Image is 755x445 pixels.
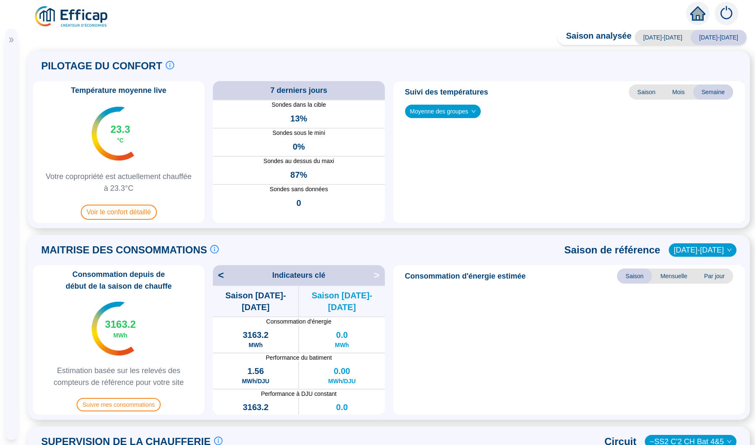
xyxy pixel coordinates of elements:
span: [DATE]-[DATE] [691,30,747,45]
span: Performance à DJU constant [213,390,384,398]
span: down [471,109,476,114]
span: Consommation depuis de début de la saison de chauffe [36,269,201,292]
img: efficap energie logo [34,5,110,29]
span: MWh [335,413,349,421]
span: 0.00 [334,365,350,377]
span: 0% [293,141,305,153]
span: Consommation d'énergie [213,317,384,326]
span: MAITRISE DES CONSOMMATIONS [41,243,207,257]
span: 13% [290,113,307,124]
img: indicateur températures [92,302,134,355]
span: °C [117,136,124,145]
span: Moyenne des groupes [410,105,476,118]
span: Suivre mes consommations [77,398,161,411]
span: info-circle [214,437,223,445]
span: 2023-2024 [674,244,731,256]
span: Saison [DATE]-[DATE] [213,290,298,313]
span: 3163.2 [105,318,135,331]
span: Sondes au dessus du maxi [213,157,384,166]
span: 0.0 [336,401,348,413]
span: Saison [DATE]-[DATE] [299,290,384,313]
span: Sondes dans la cible [213,100,384,109]
span: Indicateurs clé [272,269,325,281]
span: Par jour [696,269,733,284]
span: < [213,269,224,282]
span: Consommation d'énergie estimée [405,270,526,282]
span: info-circle [166,61,174,69]
span: > [374,269,384,282]
span: Mois [664,84,693,100]
span: Saison [629,84,664,100]
span: down [727,248,732,253]
span: 0.0 [336,329,348,341]
span: 0 [297,197,301,209]
span: MWh/DJU [242,377,269,385]
span: down [727,439,732,444]
span: 3163.2 [243,401,268,413]
span: MWh [113,331,127,340]
span: Saison [617,269,652,284]
span: Température moyenne live [66,84,172,96]
span: Sondes sous le mini [213,129,384,137]
span: Voir le confort détaillé [81,205,157,220]
span: MWh [249,413,262,421]
span: Semaine [693,84,733,100]
span: double-right [8,37,14,43]
span: Sondes sans données [213,185,384,194]
span: MWh [335,341,349,349]
span: 3163.2 [243,329,268,341]
span: home [690,6,705,21]
span: MWh/DJU [328,377,355,385]
span: Votre copropriété est actuellement chauffée à 23.3°C [36,171,201,194]
img: alerts [715,2,738,25]
span: 87% [290,169,307,181]
span: Performance du batiment [213,353,384,362]
span: Saison de référence [564,243,660,257]
img: indicateur températures [92,107,134,161]
span: 1.56 [247,365,264,377]
span: info-circle [210,245,219,253]
span: Mensuelle [652,269,696,284]
span: Estimation basée sur les relevés des compteurs de référence pour votre site [36,365,201,388]
span: MWh [249,341,262,349]
span: 7 derniers jours [270,84,327,96]
span: PILOTAGE DU CONFORT [41,59,162,73]
span: [DATE]-[DATE] [635,30,691,45]
span: 23.3 [111,123,130,136]
span: Suivi des températures [405,86,488,98]
span: Saison analysée [558,30,632,45]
